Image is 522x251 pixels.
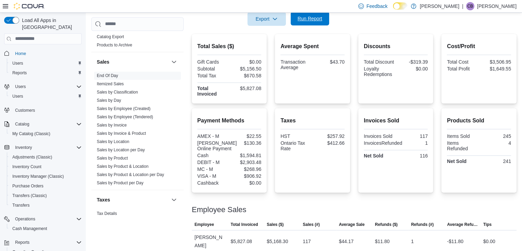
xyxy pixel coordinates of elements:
span: Users [12,94,23,99]
div: 117 [303,237,311,245]
div: $670.58 [231,73,261,78]
span: Inventory Manager (Classic) [10,172,82,181]
span: Transfers [10,201,82,209]
h2: Taxes [280,117,345,125]
span: Catalog [12,120,82,128]
span: Itemized Sales [97,81,124,87]
span: Refunds (#) [411,222,434,227]
a: Sales by Invoice [97,123,127,128]
span: Customers [15,108,35,113]
span: Cash Management [10,225,82,233]
div: Items Refunded [447,140,477,151]
button: Catalog [12,120,32,128]
div: $0.00 [483,237,495,245]
span: End Of Day [97,73,118,78]
div: Total Cost [447,59,477,65]
a: Sales by Invoice & Product [97,131,146,136]
span: Sales by Product [97,155,128,161]
a: Sales by Location [97,139,129,144]
h2: Discounts [364,42,428,51]
div: 1 [405,140,428,146]
h3: Employee Sales [192,206,246,214]
button: Sales [170,58,178,66]
span: Inventory Count [10,163,82,171]
span: Sales by Employee (Tendered) [97,114,153,120]
span: Reports [12,70,27,76]
button: Reports [12,238,32,247]
button: Export [247,12,286,26]
span: Sales by Product & Location [97,164,149,169]
a: Catalog Export [97,34,124,39]
button: Home [1,48,84,58]
button: Customers [1,105,84,115]
div: $1,594.81 [231,153,261,158]
div: DEBIT - M [197,160,228,165]
h2: Average Spent [280,42,345,51]
span: Operations [15,216,35,222]
span: Sales ($) [267,222,283,227]
div: Ontario Tax Rate [280,140,311,151]
span: Users [15,84,26,89]
div: 1 [411,237,414,245]
div: $11.80 [375,237,390,245]
span: Purchase Orders [12,183,44,189]
a: Sales by Day [97,98,121,103]
button: Inventory Count [7,162,84,172]
input: Dark Mode [393,2,407,10]
strong: Total Invoiced [197,86,217,97]
button: Inventory [12,143,35,152]
div: $5,827.08 [231,86,261,91]
span: Tips [483,222,491,227]
div: Total Tax [197,73,228,78]
div: Cashback [197,180,228,186]
span: Sales by Invoice [97,122,127,128]
div: $257.92 [314,133,345,139]
h3: Taxes [97,196,110,203]
div: HST [280,133,311,139]
button: Reports [7,68,84,78]
img: Cova [14,3,45,10]
div: Total Profit [447,66,477,72]
div: Casey Bennett [466,2,474,10]
div: $2,903.48 [231,160,261,165]
span: My Catalog (Classic) [10,130,82,138]
span: Adjustments (Classic) [10,153,82,161]
div: 117 [397,133,428,139]
button: My Catalog (Classic) [7,129,84,139]
div: $906.92 [231,173,261,179]
span: Home [15,51,26,56]
p: [PERSON_NAME] [420,2,459,10]
span: Reports [12,238,82,247]
div: $0.00 [397,66,428,72]
span: Inventory [12,143,82,152]
span: Products to Archive [97,42,132,48]
a: Inventory Manager (Classic) [10,172,67,181]
div: 116 [397,153,428,159]
a: Home [12,50,29,58]
div: [PERSON_NAME] Online Payment [197,140,237,151]
h3: Sales [97,58,109,65]
div: Subtotal [197,66,228,72]
a: Users [10,92,26,100]
h2: Payment Methods [197,117,262,125]
span: Refunds ($) [375,222,397,227]
a: Customers [12,106,38,114]
h2: Invoices Sold [364,117,428,125]
span: Tax Exemptions [97,219,126,225]
button: Users [7,58,84,68]
a: Sales by Classification [97,90,138,95]
div: 4 [480,140,511,146]
button: Operations [12,215,38,223]
div: $22.55 [231,133,261,139]
div: Gift Cards [197,59,228,65]
div: $5,156.50 [231,66,261,72]
span: Home [12,49,82,58]
span: Cash Management [12,226,47,231]
div: -$11.80 [447,237,463,245]
span: Catalog [15,121,29,127]
span: Catalog Export [97,34,124,40]
h2: Products Sold [447,117,511,125]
